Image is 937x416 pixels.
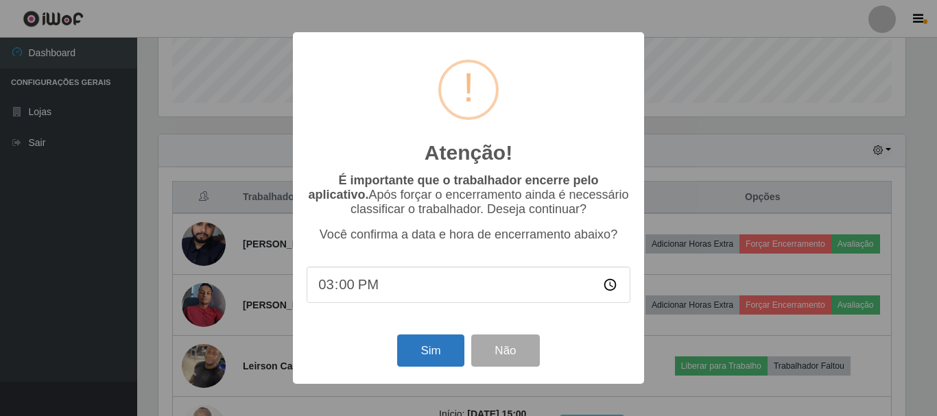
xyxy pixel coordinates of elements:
button: Não [471,334,539,367]
p: Você confirma a data e hora de encerramento abaixo? [307,228,630,242]
button: Sim [397,334,464,367]
h2: Atenção! [425,140,512,165]
b: É importante que o trabalhador encerre pelo aplicativo. [308,173,598,201]
p: Após forçar o encerramento ainda é necessário classificar o trabalhador. Deseja continuar? [307,173,630,217]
